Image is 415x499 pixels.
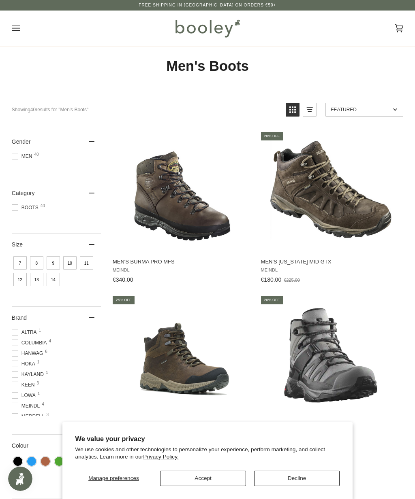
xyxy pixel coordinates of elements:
[55,457,64,466] span: Colour: Green
[261,276,282,283] span: €180.00
[13,273,27,286] span: Size: 12
[42,402,44,406] span: 4
[270,131,391,252] img: Men's Nebraska Mid GTX Mahogany - booley Galway
[254,471,340,486] button: Decline
[80,256,93,270] span: Size: 11
[12,241,23,248] span: Size
[34,153,39,157] span: 40
[12,360,38,367] span: Hoka
[12,402,42,410] span: Meindl
[75,435,340,443] h2: We value your privacy
[12,11,36,46] button: Open menu
[12,153,35,160] span: Men
[172,17,243,40] img: Booley
[45,350,47,354] span: 6
[284,278,300,282] span: €225.00
[12,138,31,145] span: Gender
[13,457,22,466] span: Colour: Black
[49,339,51,343] span: 4
[261,132,283,140] div: 20% off
[139,2,276,8] p: Free Shipping in [GEOGRAPHIC_DATA] on Orders €50+
[30,256,43,270] span: Size: 8
[111,295,254,450] a: Men's Forestbound Mid WP
[261,268,401,273] span: Meindl
[160,471,246,486] button: Accept
[88,475,139,481] span: Manage preferences
[122,131,243,252] img: Men's Burma PRO MFS - Booley Galway
[12,190,35,196] span: Category
[13,256,27,270] span: Size: 7
[270,295,391,416] img: Salomon Men's X Ultra 4 Mid GTX Sharkskin / Quiet Shade / Black - Booley Galway
[39,329,41,333] span: 1
[36,381,39,385] span: 3
[75,446,340,460] p: We use cookies and other technologies to personalize your experience, perform marketing, and coll...
[12,329,39,336] span: Altra
[12,103,280,117] div: Showing results for "Men's Boots"
[63,256,77,270] span: Size: 10
[113,276,133,283] span: €340.00
[30,273,43,286] span: Size: 13
[8,467,32,491] iframe: Button to open loyalty program pop-up
[12,204,41,211] span: Boots
[143,454,178,460] a: Privacy Policy.
[27,457,36,466] span: Colour: Blue
[261,258,401,265] span: Men's [US_STATE] Mid GTX
[261,296,283,304] div: 20% off
[12,350,46,357] span: Hanwag
[41,204,45,208] span: 40
[12,314,27,321] span: Brand
[12,381,37,389] span: Keen
[111,131,254,286] a: Men's Burma PRO MFS
[37,360,40,364] span: 1
[260,295,402,450] a: Men's X Ultra 4 Mid GTX
[331,107,390,113] span: Featured
[260,131,402,286] a: Men's Nebraska Mid GTX
[286,103,299,117] a: View grid mode
[303,103,317,117] a: View list mode
[113,258,252,265] span: Men's Burma PRO MFS
[47,256,60,270] span: Size: 9
[46,413,49,417] span: 3
[325,103,403,117] a: Sort options
[12,57,403,75] h1: Men's Boots
[47,273,60,286] span: Size: 14
[12,371,46,378] span: Kayland
[122,295,243,416] img: Merrell Men's Forestbound Mid WP Cloudy - Booley Galway
[12,413,47,420] span: Merrell
[12,442,34,449] span: Colour
[46,371,48,375] span: 1
[12,339,49,346] span: Columbia
[12,392,38,399] span: Lowa
[113,296,135,304] div: 25% off
[113,268,252,273] span: Meindl
[41,457,50,466] span: Colour: Brown
[38,392,40,396] span: 1
[30,107,36,113] b: 40
[75,471,152,486] button: Manage preferences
